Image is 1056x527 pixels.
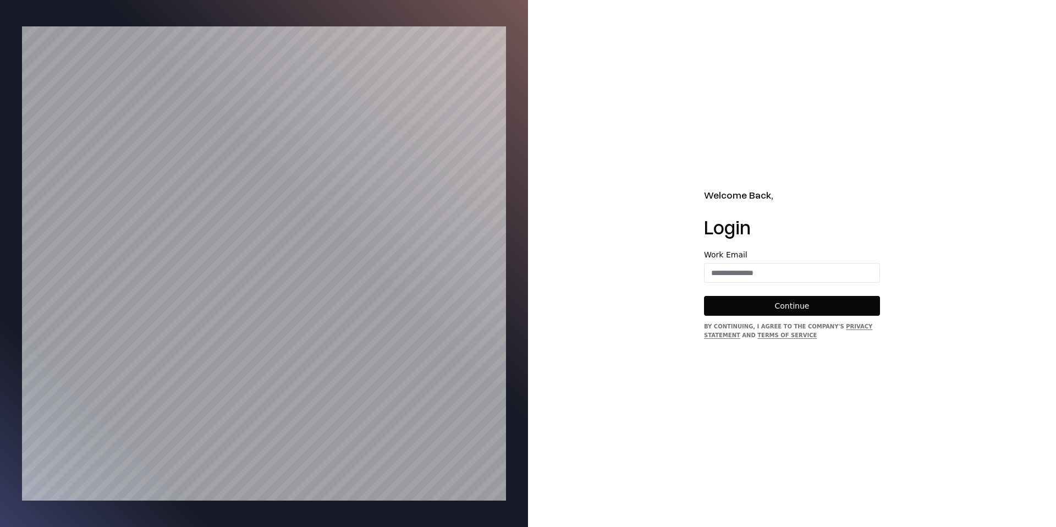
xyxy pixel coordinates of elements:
[704,216,880,238] h1: Login
[704,322,880,340] div: By continuing, I agree to the Company's and
[704,296,880,316] button: Continue
[704,323,872,338] a: Privacy Statement
[704,188,880,202] h2: Welcome Back,
[704,251,880,259] label: Work Email
[757,332,817,338] a: Terms of Service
